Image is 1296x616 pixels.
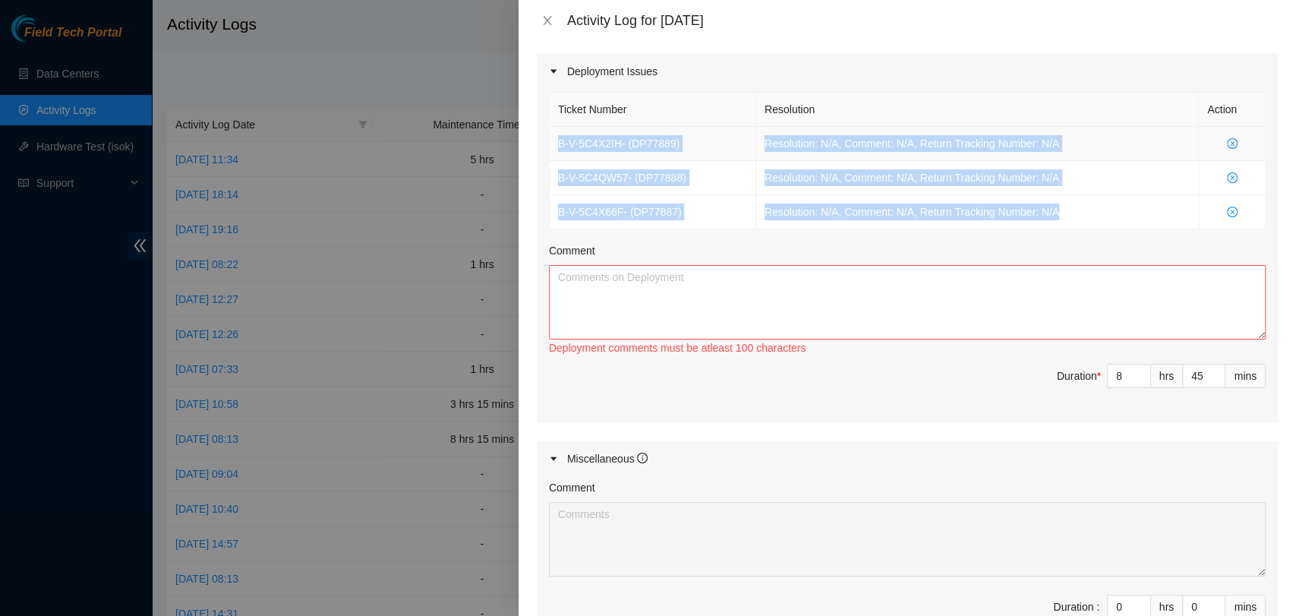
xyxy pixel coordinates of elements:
span: - ( DP77887 ) [623,206,681,218]
span: caret-right [549,67,558,76]
div: Duration [1057,368,1101,384]
td: Resolution: N/A, Comment: N/A, Return Tracking Number: N/A [756,161,1199,195]
td: Resolution: N/A, Comment: N/A, Return Tracking Number: N/A [756,195,1199,229]
span: close-circle [1207,172,1257,183]
td: Resolution: N/A, Comment: N/A, Return Tracking Number: N/A [756,127,1199,161]
label: Comment [549,242,595,259]
div: Miscellaneous [567,450,648,467]
span: caret-right [549,454,558,463]
div: Miscellaneous info-circle [537,441,1278,476]
th: Action [1199,93,1266,127]
a: B-V-5C4QW57 [558,172,629,184]
span: - ( DP77888 ) [628,172,686,184]
div: hrs [1151,364,1183,388]
div: Activity Log for [DATE] [567,12,1278,29]
th: Resolution [756,93,1199,127]
a: B-V-5C4X66F [558,206,623,218]
button: Close [537,14,558,28]
label: Comment [549,479,595,496]
span: close [541,14,553,27]
div: Deployment comments must be atleast 100 characters [549,340,1266,356]
span: close-circle [1207,207,1257,217]
span: close-circle [1207,138,1257,149]
textarea: Comment [549,265,1266,340]
div: mins [1225,364,1266,388]
span: - ( DP77889 ) [622,137,680,150]
span: info-circle [637,453,648,463]
textarea: Comment [549,502,1266,577]
div: Duration : [1053,599,1099,615]
th: Ticket Number [550,93,756,127]
div: Deployment Issues [537,54,1278,89]
a: B-V-5C4X2IH [558,137,622,150]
